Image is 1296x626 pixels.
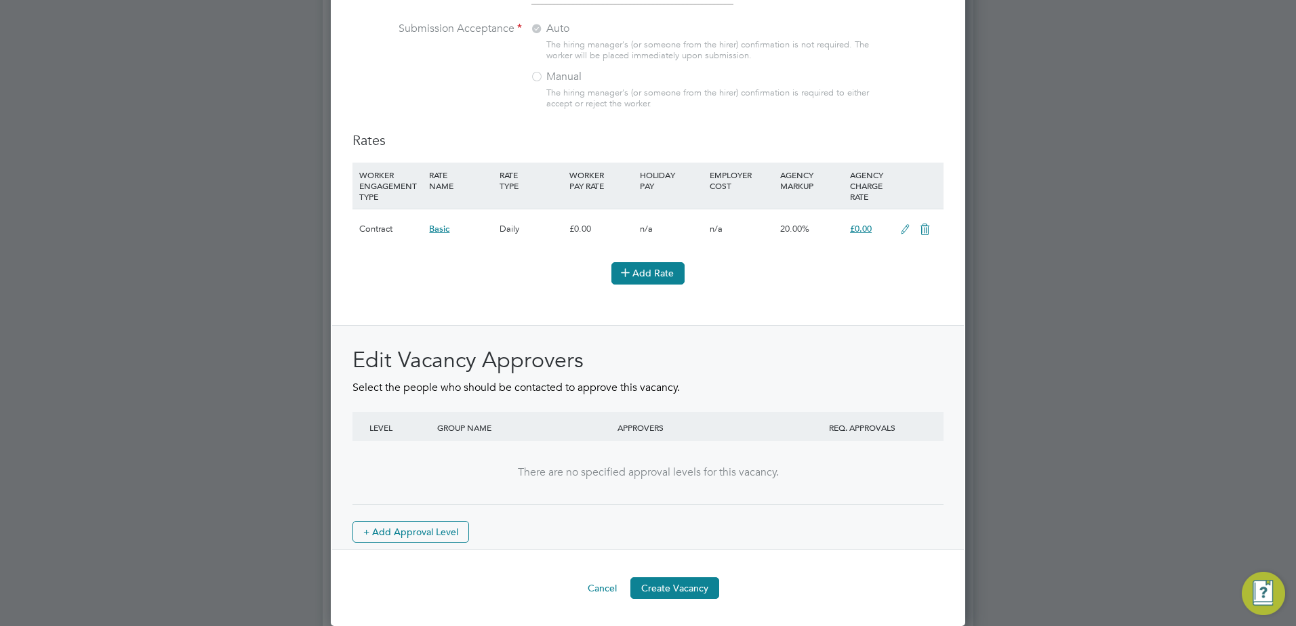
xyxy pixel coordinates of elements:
[434,412,614,443] div: GROUP NAME
[366,412,434,443] div: LEVEL
[611,262,685,284] button: Add Rate
[530,22,700,36] label: Auto
[546,87,876,110] div: The hiring manager's (or someone from the hirer) confirmation is required to either accept or rej...
[577,577,628,599] button: Cancel
[780,223,809,234] span: 20.00%
[546,39,876,62] div: The hiring manager's (or someone from the hirer) confirmation is not required. The worker will be...
[366,465,930,480] div: There are no specified approval levels for this vacancy.
[496,209,566,249] div: Daily
[794,412,930,443] div: REQ. APPROVALS
[566,209,636,249] div: £0.00
[356,209,426,249] div: Contract
[636,163,706,198] div: HOLIDAY PAY
[706,163,776,198] div: EMPLOYER COST
[777,163,847,198] div: AGENCY MARKUP
[630,577,719,599] button: Create Vacancy
[352,22,522,36] label: Submission Acceptance
[566,163,636,198] div: WORKER PAY RATE
[710,223,723,234] span: n/a
[429,223,449,234] span: Basic
[352,131,944,149] h3: Rates
[850,223,872,234] span: £0.00
[496,163,566,198] div: RATE TYPE
[356,163,426,209] div: WORKER ENGAGEMENT TYPE
[352,521,469,543] button: + Add Approval Level
[426,163,495,198] div: RATE NAME
[847,163,893,209] div: AGENCY CHARGE RATE
[1242,572,1285,615] button: Engage Resource Center
[640,223,653,234] span: n/a
[614,412,794,443] div: APPROVERS
[352,346,944,375] h2: Edit Vacancy Approvers
[352,381,680,394] span: Select the people who should be contacted to approve this vacancy.
[530,70,700,84] label: Manual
